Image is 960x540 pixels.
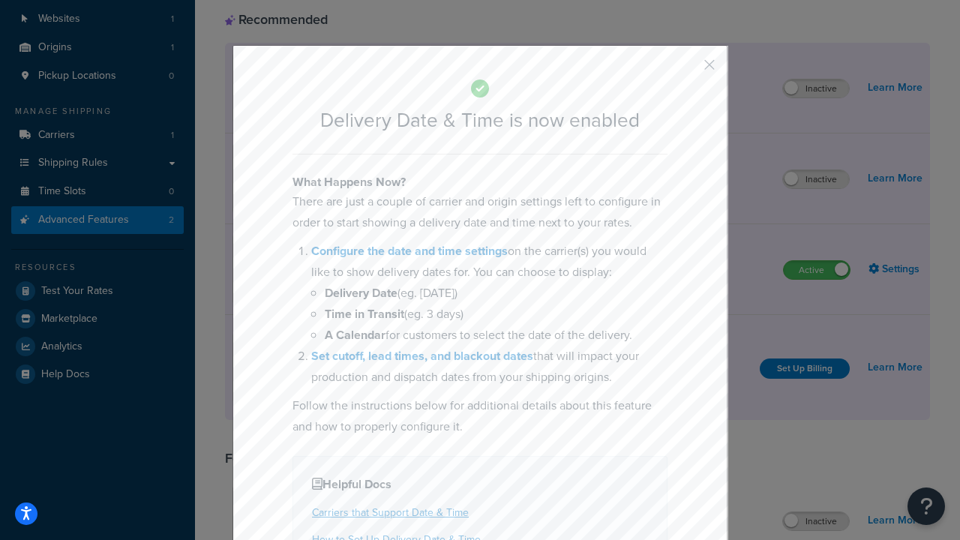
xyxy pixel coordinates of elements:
[325,326,385,343] b: A Calendar
[311,242,508,259] a: Configure the date and time settings
[325,284,397,301] b: Delivery Date
[312,475,648,493] h4: Helpful Docs
[311,346,667,388] li: that will impact your production and dispatch dates from your shipping origins.
[325,283,667,304] li: (eg. [DATE])
[292,109,667,131] h2: Delivery Date & Time is now enabled
[292,191,667,233] p: There are just a couple of carrier and origin settings left to configure in order to start showin...
[312,505,469,520] a: Carriers that Support Date & Time
[311,347,533,364] a: Set cutoff, lead times, and blackout dates
[325,304,667,325] li: (eg. 3 days)
[325,325,667,346] li: for customers to select the date of the delivery.
[311,241,667,346] li: on the carrier(s) you would like to show delivery dates for. You can choose to display:
[292,395,667,437] p: Follow the instructions below for additional details about this feature and how to properly confi...
[325,305,404,322] b: Time in Transit
[292,173,667,191] h4: What Happens Now?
